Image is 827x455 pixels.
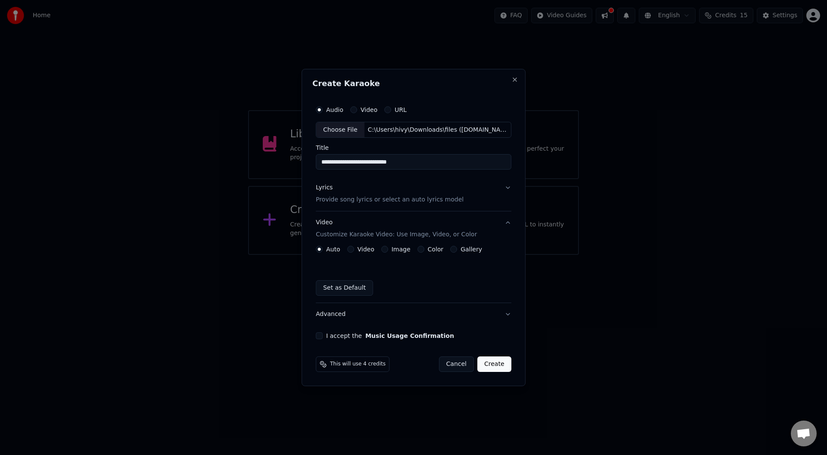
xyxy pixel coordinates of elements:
[361,107,377,113] label: Video
[460,246,482,252] label: Gallery
[326,246,340,252] label: Auto
[316,196,463,204] p: Provide song lyrics or select an auto lyrics model
[326,107,343,113] label: Audio
[365,333,454,339] button: I accept the
[364,126,511,134] div: C:\Users\hivy\Downloads\files ([DOMAIN_NAME]) (3)\Design sem nome (2).mp3
[312,80,515,87] h2: Create Karaoke
[316,212,511,246] button: VideoCustomize Karaoke Video: Use Image, Video, or Color
[326,333,454,339] label: I accept the
[316,246,511,303] div: VideoCustomize Karaoke Video: Use Image, Video, or Color
[439,356,474,372] button: Cancel
[395,107,407,113] label: URL
[330,361,386,368] span: This will use 4 credits
[428,246,444,252] label: Color
[316,303,511,325] button: Advanced
[316,184,333,192] div: Lyrics
[392,246,410,252] label: Image
[316,122,364,138] div: Choose File
[358,246,374,252] label: Video
[316,280,373,296] button: Set as Default
[316,145,511,151] label: Title
[316,177,511,211] button: LyricsProvide song lyrics or select an auto lyrics model
[316,219,477,239] div: Video
[316,230,477,239] p: Customize Karaoke Video: Use Image, Video, or Color
[477,356,511,372] button: Create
